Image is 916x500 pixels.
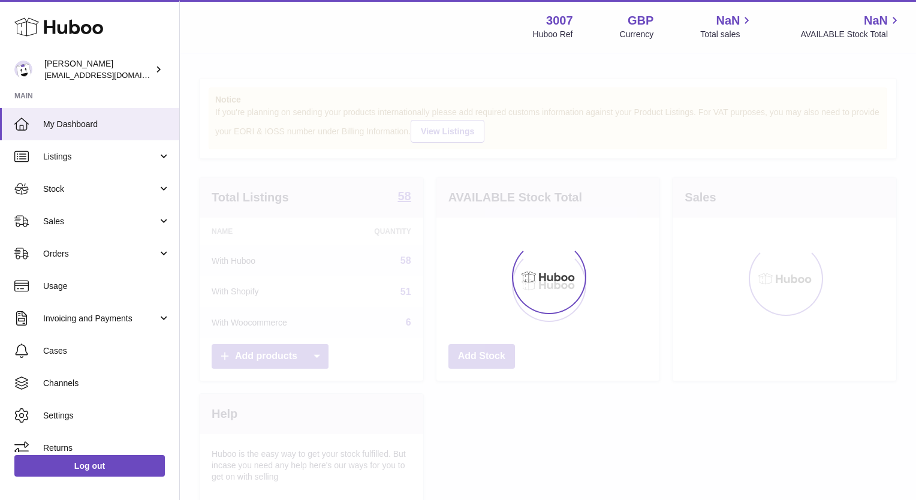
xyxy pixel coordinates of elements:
[700,29,754,40] span: Total sales
[43,281,170,292] span: Usage
[533,29,573,40] div: Huboo Ref
[44,70,176,80] span: [EMAIL_ADDRESS][DOMAIN_NAME]
[14,455,165,477] a: Log out
[43,151,158,162] span: Listings
[43,410,170,421] span: Settings
[800,29,902,40] span: AVAILABLE Stock Total
[43,442,170,454] span: Returns
[700,13,754,40] a: NaN Total sales
[43,378,170,389] span: Channels
[620,29,654,40] div: Currency
[43,183,158,195] span: Stock
[43,119,170,130] span: My Dashboard
[864,13,888,29] span: NaN
[546,13,573,29] strong: 3007
[43,216,158,227] span: Sales
[43,345,170,357] span: Cases
[716,13,740,29] span: NaN
[43,313,158,324] span: Invoicing and Payments
[44,58,152,81] div: [PERSON_NAME]
[14,61,32,79] img: bevmay@maysama.com
[43,248,158,260] span: Orders
[628,13,653,29] strong: GBP
[800,13,902,40] a: NaN AVAILABLE Stock Total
